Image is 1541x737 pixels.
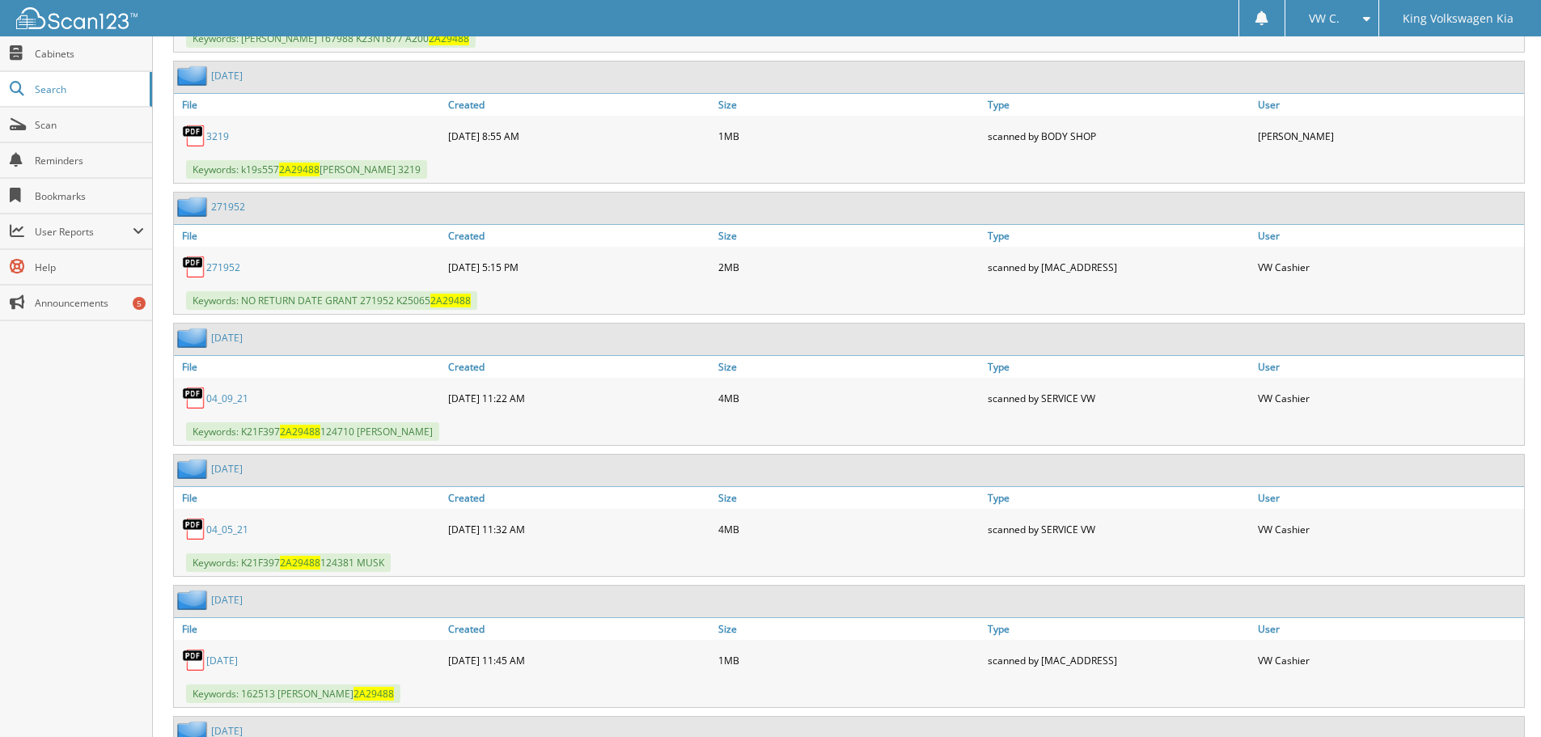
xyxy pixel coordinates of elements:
a: Size [714,225,984,247]
div: 1MB [714,644,984,676]
img: folder2.png [177,197,211,217]
a: Created [444,356,714,378]
img: PDF.png [182,517,206,541]
div: VW Cashier [1254,382,1524,414]
a: Type [984,618,1254,640]
span: Announcements [35,296,144,310]
div: [DATE] 11:45 AM [444,644,714,676]
a: User [1254,356,1524,378]
img: scan123-logo-white.svg [16,7,138,29]
div: scanned by SERVICE VW [984,513,1254,545]
a: [DATE] [211,593,243,607]
a: Type [984,487,1254,509]
span: Bookmarks [35,189,144,203]
span: Search [35,83,142,96]
span: Keywords: K21F397 124381 MUSK [186,553,391,572]
a: [DATE] [206,654,238,667]
div: [DATE] 11:22 AM [444,382,714,414]
span: Keywords: K21F397 124710 [PERSON_NAME] [186,422,439,441]
a: 04_05_21 [206,523,248,536]
span: 2A29488 [429,32,469,45]
a: User [1254,94,1524,116]
a: File [174,487,444,509]
a: [DATE] [211,69,243,83]
a: Size [714,618,984,640]
img: folder2.png [177,66,211,86]
a: Size [714,356,984,378]
a: File [174,618,444,640]
span: User Reports [35,225,133,239]
a: File [174,356,444,378]
a: Size [714,94,984,116]
img: folder2.png [177,328,211,348]
a: Type [984,94,1254,116]
div: 4MB [714,382,984,414]
div: 4MB [714,513,984,545]
a: [DATE] [211,331,243,345]
span: 2A29488 [430,294,471,307]
img: PDF.png [182,255,206,279]
a: Type [984,356,1254,378]
a: Created [444,225,714,247]
a: Size [714,487,984,509]
div: 2MB [714,251,984,283]
a: User [1254,487,1524,509]
img: folder2.png [177,459,211,479]
img: PDF.png [182,648,206,672]
a: User [1254,618,1524,640]
span: Reminders [35,154,144,167]
div: [DATE] 5:15 PM [444,251,714,283]
span: 2A29488 [353,687,394,701]
img: PDF.png [182,124,206,148]
div: [DATE] 8:55 AM [444,120,714,152]
span: 2A29488 [279,163,320,176]
a: 271952 [211,200,245,214]
a: Created [444,487,714,509]
span: 2A29488 [280,556,320,570]
div: VW Cashier [1254,644,1524,676]
div: [PERSON_NAME] [1254,120,1524,152]
a: Type [984,225,1254,247]
div: 1MB [714,120,984,152]
iframe: Chat Widget [1460,659,1541,737]
span: Keywords: 162513 [PERSON_NAME] [186,684,400,703]
a: User [1254,225,1524,247]
div: scanned by SERVICE VW [984,382,1254,414]
div: scanned by BODY SHOP [984,120,1254,152]
span: Keywords: [PERSON_NAME] 167988 K23N1877 A200 [186,29,476,48]
img: folder2.png [177,590,211,610]
span: Help [35,260,144,274]
span: Keywords: k19s557 [PERSON_NAME] 3219 [186,160,427,179]
div: VW Cashier [1254,513,1524,545]
img: PDF.png [182,386,206,410]
div: scanned by [MAC_ADDRESS] [984,251,1254,283]
a: 3219 [206,129,229,143]
span: 2A29488 [280,425,320,438]
div: 5 [133,297,146,310]
div: VW Cashier [1254,251,1524,283]
a: Created [444,618,714,640]
span: VW C. [1309,14,1340,23]
a: [DATE] [211,462,243,476]
div: [DATE] 11:32 AM [444,513,714,545]
span: Keywords: NO RETURN DATE GRANT 271952 K25065 [186,291,477,310]
span: King Volkswagen Kia [1403,14,1513,23]
a: Created [444,94,714,116]
span: Scan [35,118,144,132]
a: 04_09_21 [206,392,248,405]
span: Cabinets [35,47,144,61]
a: File [174,225,444,247]
a: File [174,94,444,116]
div: scanned by [MAC_ADDRESS] [984,644,1254,676]
a: 271952 [206,260,240,274]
